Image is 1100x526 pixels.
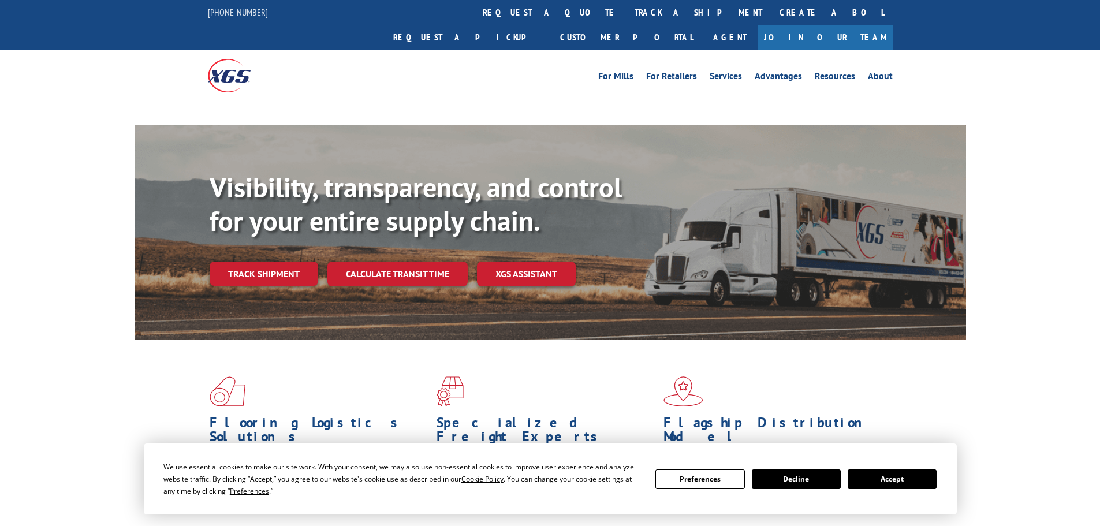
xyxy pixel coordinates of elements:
[385,25,551,50] a: Request a pickup
[848,469,937,489] button: Accept
[655,469,744,489] button: Preferences
[210,376,245,406] img: xgs-icon-total-supply-chain-intelligence-red
[702,25,758,50] a: Agent
[210,262,318,286] a: Track shipment
[663,416,882,449] h1: Flagship Distribution Model
[163,461,642,497] div: We use essential cookies to make our site work. With your consent, we may also use non-essential ...
[477,262,576,286] a: XGS ASSISTANT
[755,72,802,84] a: Advantages
[815,72,855,84] a: Resources
[327,262,468,286] a: Calculate transit time
[210,169,622,238] b: Visibility, transparency, and control for your entire supply chain.
[752,469,841,489] button: Decline
[144,443,957,514] div: Cookie Consent Prompt
[461,474,504,484] span: Cookie Policy
[437,376,464,406] img: xgs-icon-focused-on-flooring-red
[598,72,633,84] a: For Mills
[663,376,703,406] img: xgs-icon-flagship-distribution-model-red
[758,25,893,50] a: Join Our Team
[868,72,893,84] a: About
[551,25,702,50] a: Customer Portal
[437,416,655,449] h1: Specialized Freight Experts
[230,486,269,496] span: Preferences
[208,6,268,18] a: [PHONE_NUMBER]
[710,72,742,84] a: Services
[646,72,697,84] a: For Retailers
[210,416,428,449] h1: Flooring Logistics Solutions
